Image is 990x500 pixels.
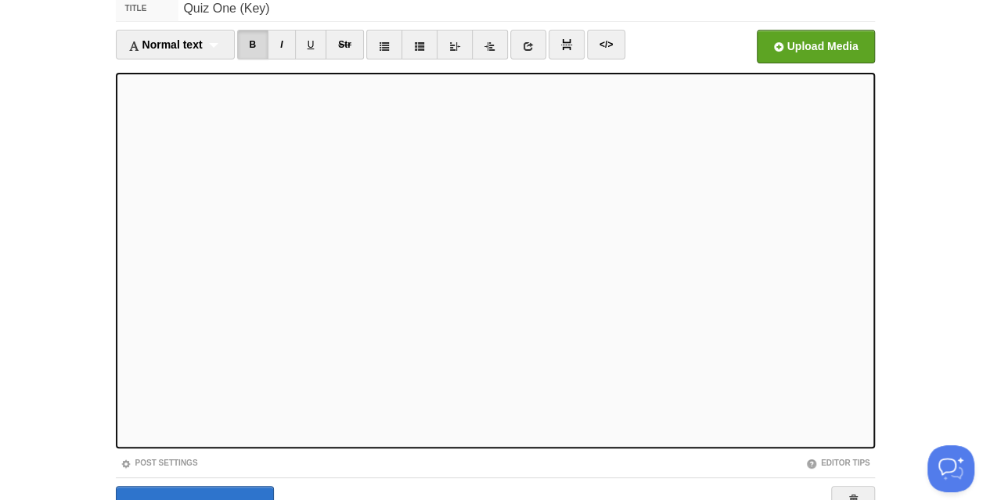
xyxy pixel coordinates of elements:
[587,30,625,59] a: </>
[121,459,198,467] a: Post Settings
[268,30,295,59] a: I
[326,30,364,59] a: Str
[128,38,203,51] span: Normal text
[927,445,974,492] iframe: Help Scout Beacon - Open
[561,39,572,50] img: pagebreak-icon.png
[806,459,870,467] a: Editor Tips
[338,39,351,50] del: Str
[295,30,327,59] a: U
[237,30,269,59] a: B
